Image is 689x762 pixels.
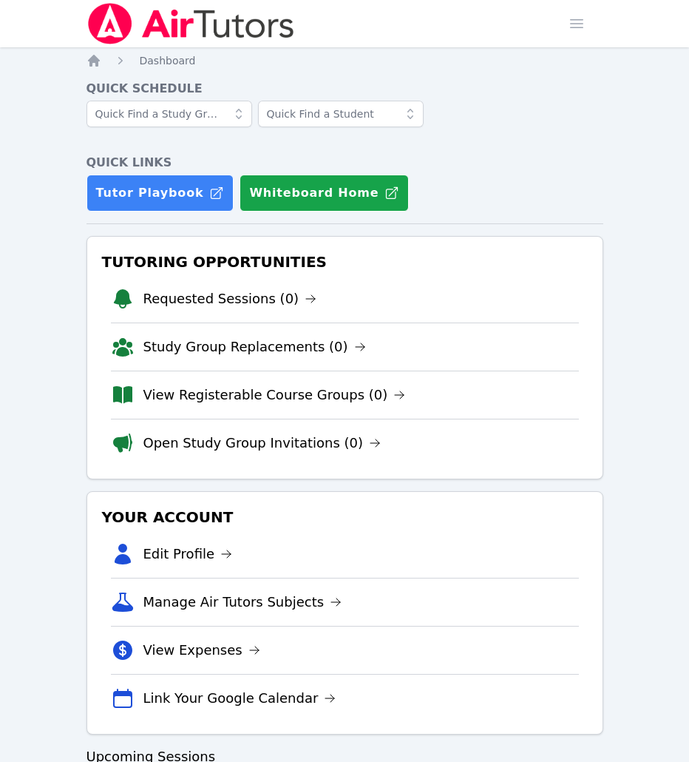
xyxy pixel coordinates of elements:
a: Dashboard [140,53,196,68]
h3: Tutoring Opportunities [99,249,591,275]
a: Tutor Playbook [86,175,234,212]
h4: Quick Schedule [86,80,603,98]
a: View Registerable Course Groups (0) [143,385,406,405]
a: Manage Air Tutors Subjects [143,592,342,613]
h4: Quick Links [86,154,603,172]
span: Dashboard [140,55,196,67]
h3: Your Account [99,504,591,530]
input: Quick Find a Student [258,101,424,127]
a: Requested Sessions (0) [143,289,317,309]
a: Edit Profile [143,544,233,564]
input: Quick Find a Study Group [86,101,252,127]
a: Study Group Replacements (0) [143,337,366,357]
button: Whiteboard Home [240,175,409,212]
a: Link Your Google Calendar [143,688,336,709]
nav: Breadcrumb [86,53,603,68]
img: Air Tutors [86,3,296,44]
a: Open Study Group Invitations (0) [143,433,381,454]
a: View Expenses [143,640,260,661]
